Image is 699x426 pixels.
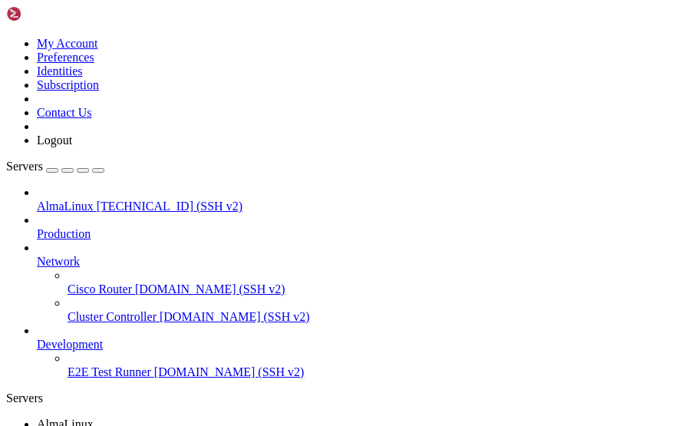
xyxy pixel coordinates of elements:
[154,365,305,378] span: [DOMAIN_NAME] (SSH v2)
[37,227,91,240] span: Production
[37,200,693,213] a: AlmaLinux [TECHNICAL_ID] (SSH v2)
[37,241,693,324] li: Network
[68,282,693,296] a: Cisco Router [DOMAIN_NAME] (SSH v2)
[6,391,693,405] div: Servers
[6,160,43,173] span: Servers
[37,134,72,147] a: Logout
[37,186,693,213] li: AlmaLinux [TECHNICAL_ID] (SSH v2)
[37,213,693,241] li: Production
[37,200,94,213] span: AlmaLinux
[6,306,454,319] span: [0] 0:bash* "instance-20250902-023" 08:34 [DATE]
[37,51,94,64] a: Preferences
[37,106,92,119] a: Contact Us
[97,200,242,213] span: [TECHNICAL_ID] (SSH v2)
[68,352,693,379] li: E2E Test Runner [DOMAIN_NAME] (SSH v2)
[160,310,310,323] span: [DOMAIN_NAME] (SSH v2)
[37,227,693,241] a: Production
[37,255,693,269] a: Network
[37,324,693,379] li: Development
[37,338,103,351] span: Development
[68,282,132,296] span: Cisco Router
[37,338,693,352] a: Development
[6,6,94,21] img: Shellngn
[213,6,219,19] div: (32, 0)
[37,64,83,78] a: Identities
[68,269,693,296] li: Cisco Router [DOMAIN_NAME] (SSH v2)
[6,6,501,19] x-row: [opc@instance-20250902-0236 ~]$
[68,365,151,378] span: E2E Test Runner
[68,310,157,323] span: Cluster Controller
[135,282,285,296] span: [DOMAIN_NAME] (SSH v2)
[37,255,80,268] span: Network
[68,296,693,324] li: Cluster Controller [DOMAIN_NAME] (SSH v2)
[37,37,98,50] a: My Account
[6,160,104,173] a: Servers
[37,78,99,91] a: Subscription
[68,365,693,379] a: E2E Test Runner [DOMAIN_NAME] (SSH v2)
[68,310,693,324] a: Cluster Controller [DOMAIN_NAME] (SSH v2)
